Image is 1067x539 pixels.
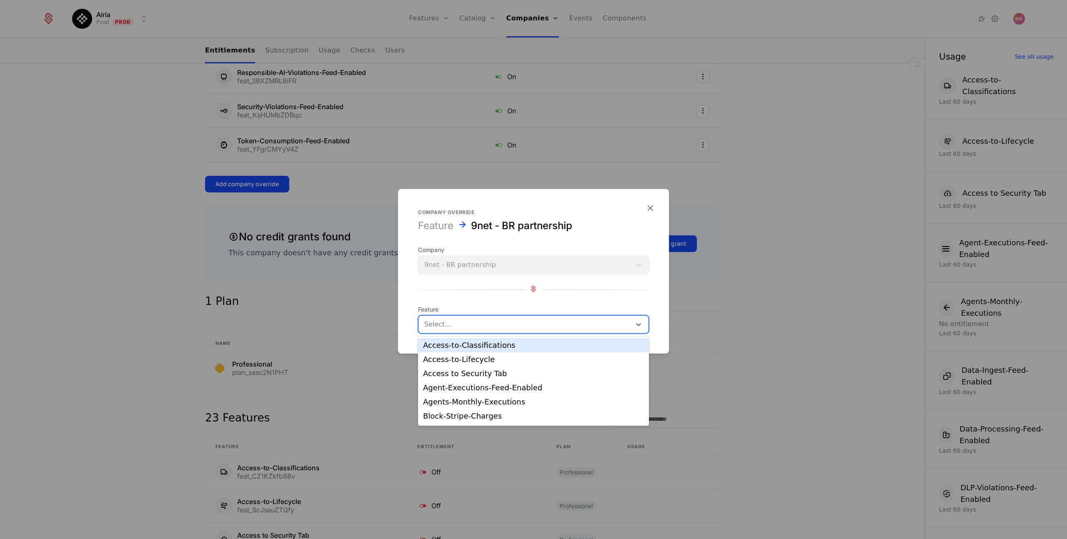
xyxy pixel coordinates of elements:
div: 9net - BR partnership [471,219,572,232]
div: Company override [418,209,649,216]
div: Feature [418,219,453,232]
div: Agents-Monthly-Executions [423,398,644,406]
div: Access-to-Classifications [423,342,644,349]
span: Company [418,246,649,254]
div: Agent-Executions-Feed-Enabled [423,384,644,392]
div: Access to Security Tab [423,370,644,377]
div: Access-to-Lifecycle [423,356,644,363]
div: Block-Stripe-Charges [423,412,644,420]
span: Feature [418,305,649,314]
